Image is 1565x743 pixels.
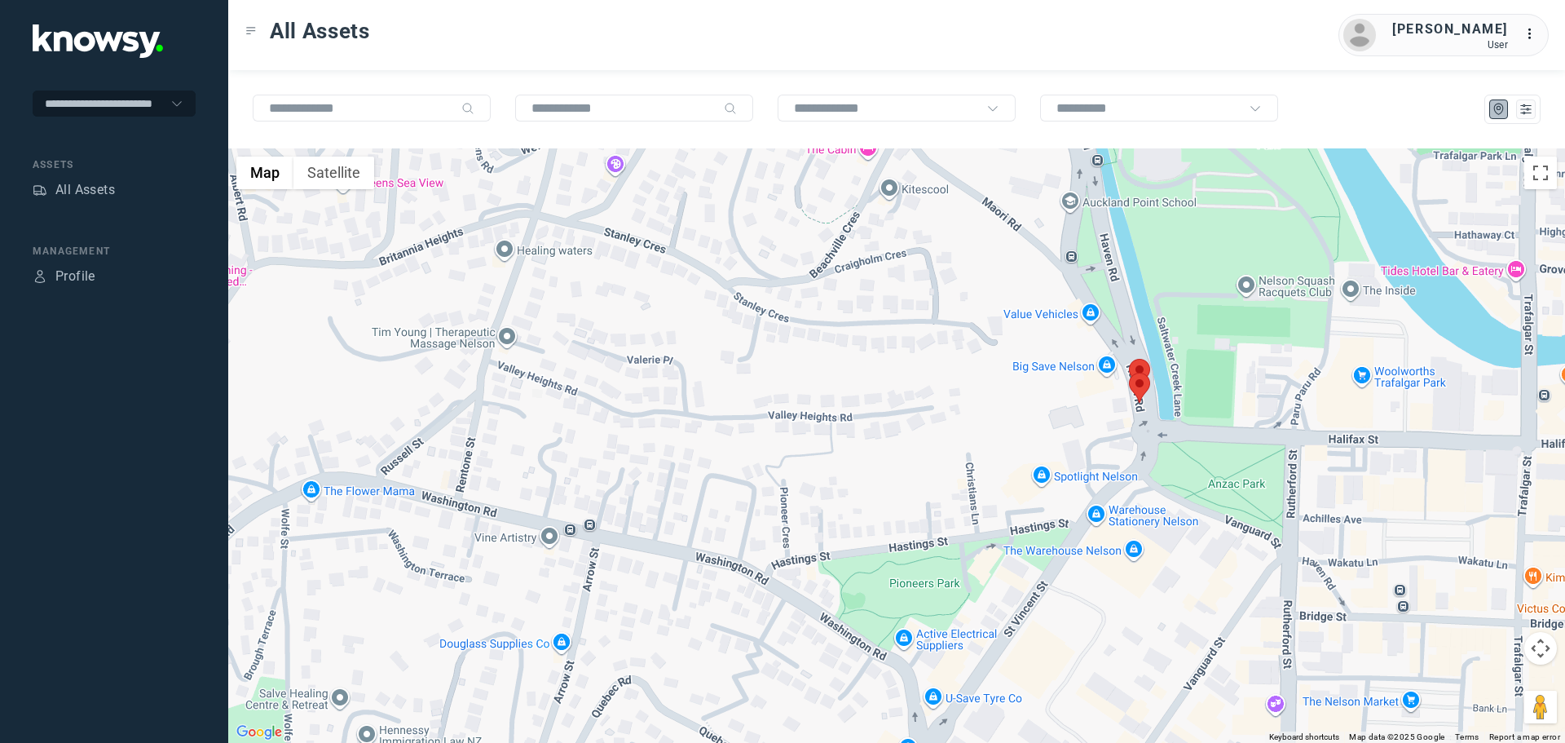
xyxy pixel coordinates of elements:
img: avatar.png [1343,19,1376,51]
button: Show street map [236,157,293,189]
a: AssetsAll Assets [33,180,115,200]
a: Terms [1455,732,1479,741]
button: Toggle fullscreen view [1524,157,1557,189]
div: Profile [55,267,95,286]
div: Assets [33,157,196,172]
div: Map [1492,102,1506,117]
div: Search [724,102,737,115]
span: Map data ©2025 Google [1349,732,1444,741]
div: Profile [33,269,47,284]
div: Management [33,244,196,259]
button: Show satellite imagery [293,157,374,189]
a: ProfileProfile [33,267,95,286]
div: : [1524,24,1544,46]
img: Google [232,722,286,743]
div: [PERSON_NAME] [1392,20,1508,39]
div: Search [461,102,474,115]
tspan: ... [1525,28,1541,40]
div: All Assets [55,180,115,200]
button: Map camera controls [1524,632,1557,665]
span: All Assets [270,16,370,46]
a: Report a map error [1489,732,1560,741]
div: User [1392,39,1508,51]
button: Keyboard shortcuts [1269,732,1339,743]
div: List [1519,102,1533,117]
img: Application Logo [33,24,163,58]
div: : [1524,24,1544,44]
div: Toggle Menu [245,25,257,37]
a: Open this area in Google Maps (opens a new window) [232,722,286,743]
button: Drag Pegman onto the map to open Street View [1524,691,1557,723]
div: Assets [33,183,47,197]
